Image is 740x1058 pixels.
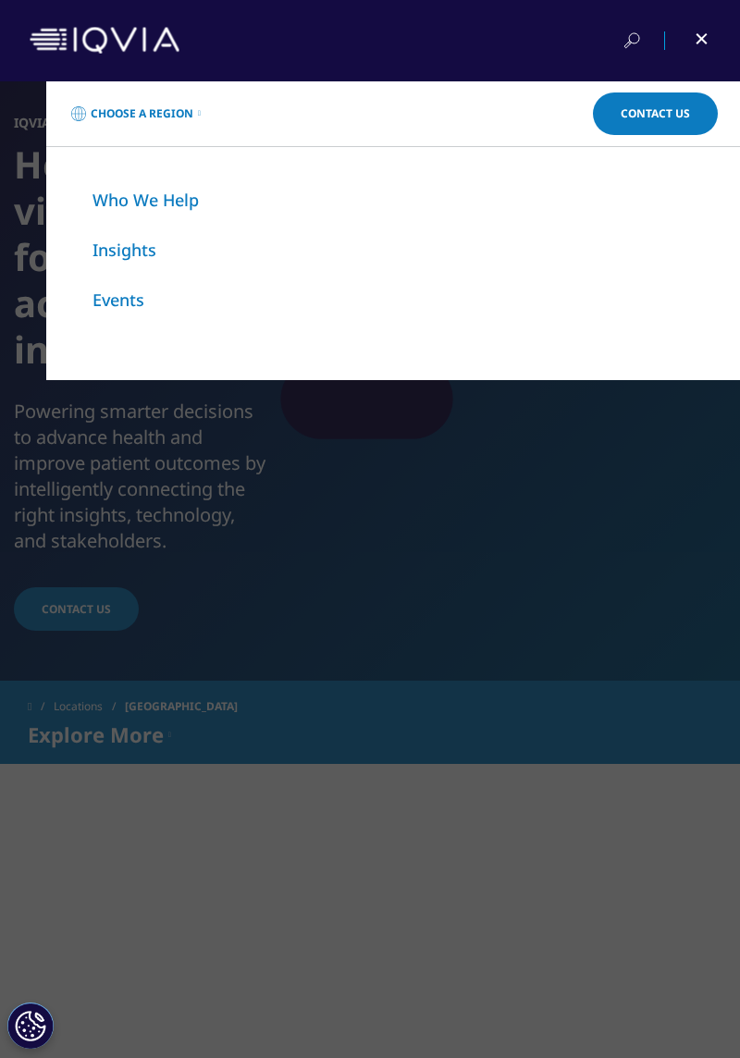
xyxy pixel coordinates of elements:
a: Contact Us [593,92,718,135]
a: Insights [92,239,156,261]
a: Who We Help [92,189,199,211]
img: IQVIA Healthcare Information Technology and Pharma Clinical Research Company [30,27,179,54]
span: Choose a Region [91,106,193,121]
span: Contact Us [621,108,690,119]
a: Events [92,289,144,311]
button: Cookies Settings [7,1003,54,1049]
